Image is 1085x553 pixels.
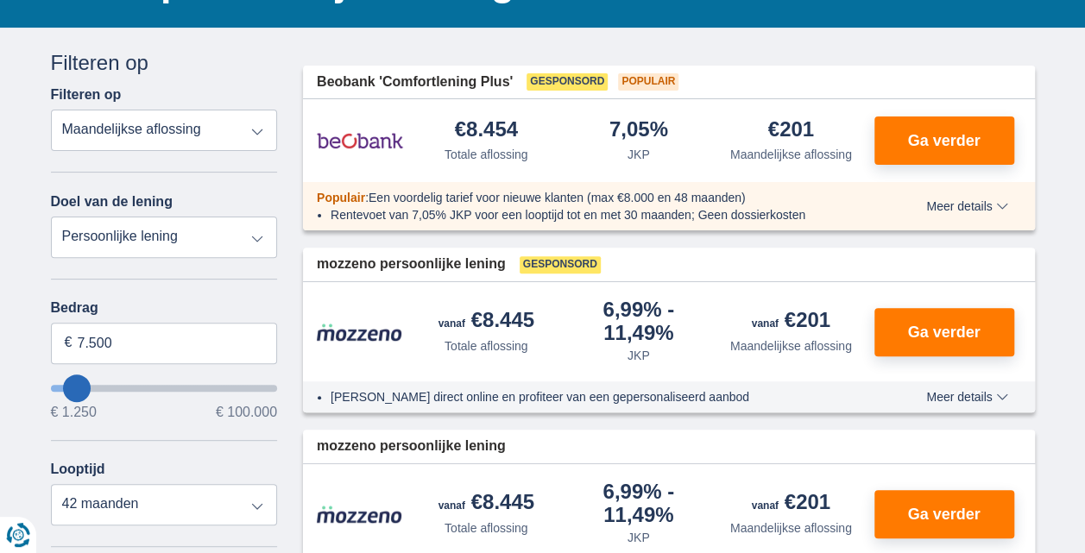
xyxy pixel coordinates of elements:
[752,492,830,516] div: €201
[317,323,403,342] img: product.pl.alt Mozzeno
[317,191,365,204] span: Populair
[628,146,650,163] div: JKP
[331,388,863,405] li: [PERSON_NAME] direct online en profiteer van een gepersonaliseerd aanbod
[913,199,1020,213] button: Meer details
[570,481,709,525] div: 6,99%
[527,73,608,91] span: Gesponsord
[926,391,1007,403] span: Meer details
[768,119,814,142] div: €201
[730,146,852,163] div: Maandelijkse aflossing
[51,300,278,316] label: Bedrag
[438,492,534,516] div: €8.445
[51,462,105,477] label: Looptijd
[628,529,650,546] div: JKP
[51,194,173,210] label: Doel van de lening
[609,119,668,142] div: 7,05%
[907,506,980,522] span: Ga verder
[65,333,73,353] span: €
[628,347,650,364] div: JKP
[520,256,601,273] span: Gesponsord
[730,519,852,537] div: Maandelijkse aflossing
[445,337,528,355] div: Totale aflossing
[445,519,528,537] div: Totale aflossing
[317,72,513,92] span: Beobank 'Comfortlening Plus'
[317,119,403,162] img: product.pl.alt Beobank
[570,299,709,343] div: 6,99%
[51,87,122,103] label: Filteren op
[216,405,277,419] span: € 100.000
[317,255,506,274] span: mozzeno persoonlijke lening
[317,505,403,524] img: product.pl.alt Mozzeno
[303,189,877,206] div: :
[874,116,1014,165] button: Ga verder
[752,310,830,334] div: €201
[445,146,528,163] div: Totale aflossing
[51,48,278,78] div: Filteren op
[730,337,852,355] div: Maandelijkse aflossing
[874,490,1014,538] button: Ga verder
[438,310,534,334] div: €8.445
[907,133,980,148] span: Ga verder
[51,385,278,392] input: wantToBorrow
[331,206,863,223] li: Rentevoet van 7,05% JKP voor een looptijd tot en met 30 maanden; Geen dossierkosten
[913,390,1020,404] button: Meer details
[926,200,1007,212] span: Meer details
[874,308,1014,356] button: Ga verder
[51,405,97,419] span: € 1.250
[369,191,746,204] span: Een voordelig tarief voor nieuwe klanten (max €8.000 en 48 maanden)
[618,73,678,91] span: Populair
[455,119,518,142] div: €8.454
[907,324,980,340] span: Ga verder
[317,437,506,456] span: mozzeno persoonlijke lening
